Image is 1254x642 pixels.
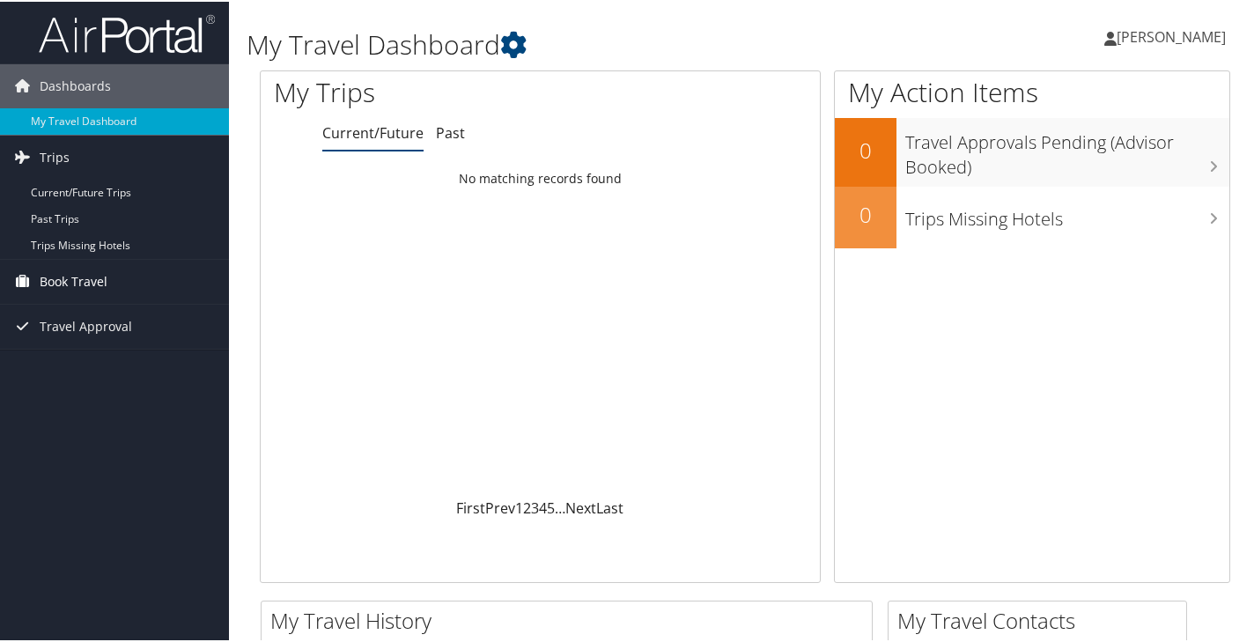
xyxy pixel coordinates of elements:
[539,497,547,516] a: 4
[39,11,215,53] img: airportal-logo.png
[835,198,896,228] h2: 0
[515,497,523,516] a: 1
[555,497,565,516] span: …
[1104,9,1243,62] a: [PERSON_NAME]
[835,134,896,164] h2: 0
[485,497,515,516] a: Prev
[40,303,132,347] span: Travel Approval
[270,604,872,634] h2: My Travel History
[835,72,1229,109] h1: My Action Items
[261,161,820,193] td: No matching records found
[835,116,1229,184] a: 0Travel Approvals Pending (Advisor Booked)
[322,122,424,141] a: Current/Future
[531,497,539,516] a: 3
[40,134,70,178] span: Trips
[905,196,1229,230] h3: Trips Missing Hotels
[40,258,107,302] span: Book Travel
[274,72,573,109] h1: My Trips
[436,122,465,141] a: Past
[835,185,1229,247] a: 0Trips Missing Hotels
[247,25,911,62] h1: My Travel Dashboard
[1117,26,1226,45] span: [PERSON_NAME]
[547,497,555,516] a: 5
[905,120,1229,178] h3: Travel Approvals Pending (Advisor Booked)
[596,497,623,516] a: Last
[40,63,111,107] span: Dashboards
[897,604,1186,634] h2: My Travel Contacts
[523,497,531,516] a: 2
[456,497,485,516] a: First
[565,497,596,516] a: Next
